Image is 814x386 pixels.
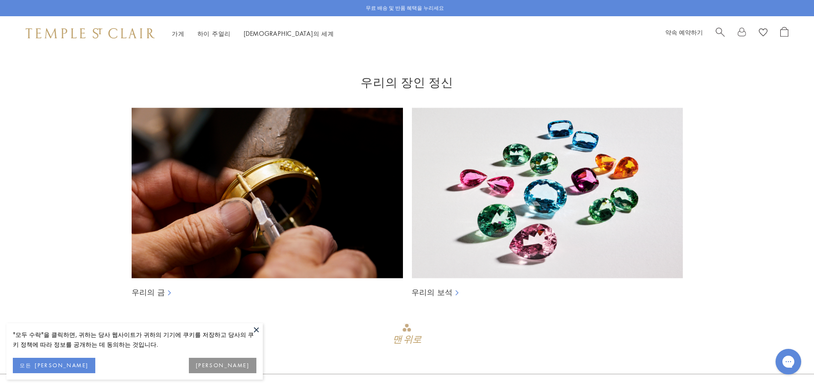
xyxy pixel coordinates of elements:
[132,287,165,297] a: 우리의 금
[132,108,403,278] img: 볼 체인
[759,27,767,40] a: 위시리스트 보기
[26,28,155,38] img: 템플 세인트 클레어
[13,358,95,373] button: 모든 쿠키 허용
[13,330,254,348] font: "모두 수락"을 클릭하면, 귀하는 당사 웹사이트가 귀하의 기기에 쿠키를 저장하고 당사의 쿠키 정책에 따라 정보를 공개하는 데 동의하는 것입니다.
[244,29,334,38] font: [DEMOGRAPHIC_DATA]의 세계
[366,5,444,11] font: 무료 배송 및 반품 혜택을 누리세요
[172,29,185,38] a: 가게가게
[197,29,231,38] font: 하이 주얼리
[197,29,231,38] a: 하이 주얼리하이 주얼리
[244,29,334,38] a: [DEMOGRAPHIC_DATA]의 세계[DEMOGRAPHIC_DATA]의 세계
[189,358,256,373] button: 쿠키 설정
[780,27,788,40] a: 쇼핑백 열기
[411,287,453,297] a: 우리의 보석
[196,362,250,369] font: [PERSON_NAME]
[172,28,334,39] nav: 메인 네비게이션
[393,335,421,345] font: 맨 위로
[716,27,725,40] a: 찾다
[393,323,421,348] div: 위로 이동
[665,28,703,36] a: 약속 예약하기
[361,77,453,91] font: 우리의 장인 정신
[20,362,88,369] font: 모든 [PERSON_NAME]
[411,108,683,278] img: 볼 체인
[771,346,805,377] iframe: 고르기아스 라이브 채팅 메신저
[172,29,185,38] font: 가게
